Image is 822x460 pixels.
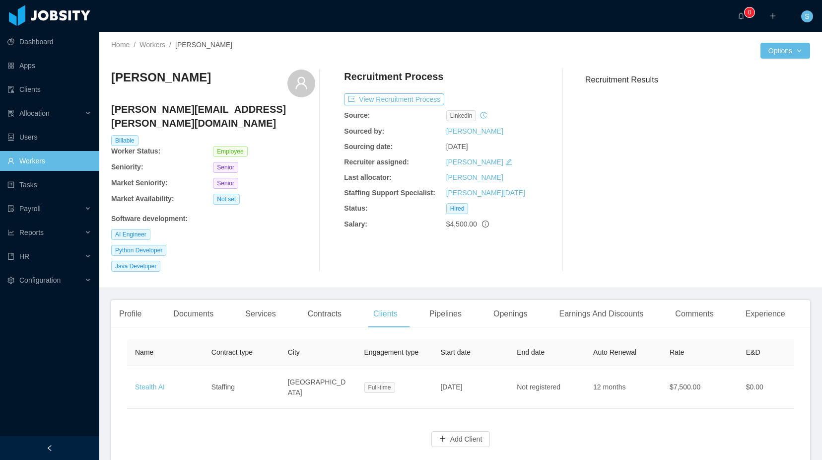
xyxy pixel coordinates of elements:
[505,158,512,165] i: icon: edit
[19,252,29,260] span: HR
[111,163,143,171] b: Seniority:
[237,300,283,328] div: Services
[344,173,392,181] b: Last allocator:
[19,276,61,284] span: Configuration
[440,383,462,391] span: [DATE]
[111,229,150,240] span: AI Engineer
[485,300,536,328] div: Openings
[344,204,367,212] b: Status:
[344,95,444,103] a: icon: exportView Recruitment Process
[7,253,14,260] i: icon: book
[344,127,384,135] b: Sourced by:
[211,348,253,356] span: Contract type
[7,110,14,117] i: icon: solution
[300,300,349,328] div: Contracts
[446,203,469,214] span: Hired
[7,229,14,236] i: icon: line-chart
[7,127,91,147] a: icon: robotUsers
[135,383,165,391] a: Stealth AI
[344,70,443,83] h4: Recruitment Process
[7,175,91,195] a: icon: profileTasks
[446,110,477,121] span: linkedin
[446,220,477,228] span: $4,500.00
[135,348,153,356] span: Name
[667,300,721,328] div: Comments
[551,300,651,328] div: Earnings And Discounts
[344,143,393,151] b: Sourcing date:
[134,41,136,49] span: /
[593,348,636,356] span: Auto Renewal
[7,205,14,212] i: icon: file-protect
[175,41,232,49] span: [PERSON_NAME]
[213,162,238,173] span: Senior
[446,127,503,135] a: [PERSON_NAME]
[111,261,160,272] span: Java Developer
[431,431,490,447] button: icon: plusAdd Client
[738,12,745,19] i: icon: bell
[19,229,44,236] span: Reports
[517,348,545,356] span: End date
[344,189,435,197] b: Staffing Support Specialist:
[364,348,419,356] span: Engagement type
[280,366,356,409] td: [GEOGRAPHIC_DATA]
[344,93,444,105] button: icon: exportView Recruitment Process
[111,179,168,187] b: Market Seniority:
[213,194,240,205] span: Not set
[7,32,91,52] a: icon: pie-chartDashboard
[7,277,14,284] i: icon: setting
[211,383,235,391] span: Staffing
[111,147,160,155] b: Worker Status:
[760,43,810,59] button: Optionsicon: down
[440,348,471,356] span: Start date
[111,135,138,146] span: Billable
[738,300,793,328] div: Experience
[344,220,367,228] b: Salary:
[446,158,503,166] a: [PERSON_NAME]
[213,146,247,157] span: Employee
[111,245,166,256] span: Python Developer
[213,178,238,189] span: Senior
[169,41,171,49] span: /
[585,366,662,409] td: 12 months
[585,74,810,86] h3: Recruitment Results
[344,111,370,119] b: Source:
[805,10,809,22] span: S
[446,143,468,151] span: [DATE]
[344,158,409,166] b: Recruiter assigned:
[446,173,503,181] a: [PERSON_NAME]
[7,151,91,171] a: icon: userWorkers
[482,221,489,228] span: info-circle
[446,189,525,197] a: [PERSON_NAME][DATE]
[7,56,91,76] a: icon: appstoreApps
[746,348,760,356] span: E&D
[480,112,487,119] i: icon: history
[670,348,685,356] span: Rate
[745,7,754,17] sup: 0
[421,300,470,328] div: Pipelines
[111,215,188,223] b: Software development :
[111,41,130,49] a: Home
[111,102,315,130] h4: [PERSON_NAME][EMAIL_ADDRESS][PERSON_NAME][DOMAIN_NAME]
[365,300,406,328] div: Clients
[288,348,300,356] span: City
[294,76,308,90] i: icon: user
[139,41,165,49] a: Workers
[364,382,395,393] span: Full-time
[111,70,211,85] h3: [PERSON_NAME]
[111,300,149,328] div: Profile
[165,300,221,328] div: Documents
[662,366,738,409] td: $7,500.00
[19,205,41,213] span: Payroll
[517,383,560,391] span: Not registered
[746,383,763,391] span: $0.00
[111,195,174,203] b: Market Availability:
[19,109,50,117] span: Allocation
[7,79,91,99] a: icon: auditClients
[769,12,776,19] i: icon: plus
